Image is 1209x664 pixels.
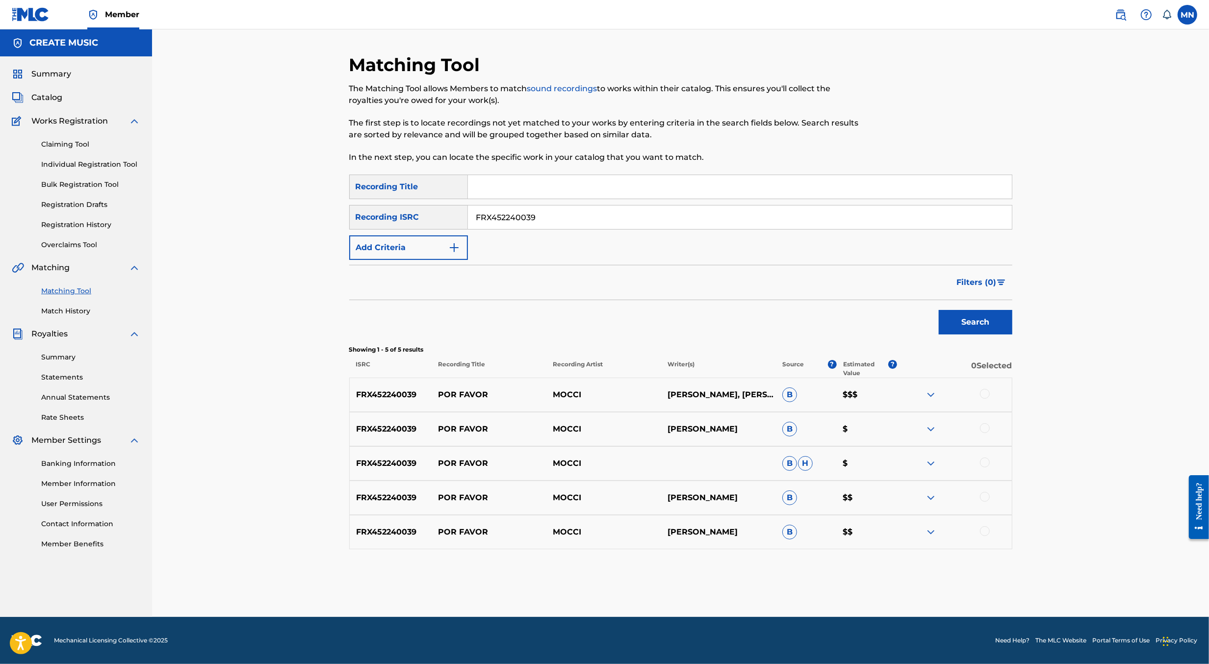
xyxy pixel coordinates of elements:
img: expand [925,526,937,538]
p: The first step is to locate recordings not yet matched to your works by entering criteria in the ... [349,117,860,141]
p: FRX452240039 [350,389,432,401]
span: B [782,490,797,505]
p: Estimated Value [843,360,888,378]
p: $ [836,423,897,435]
img: expand [925,389,937,401]
p: MOCCI [546,423,661,435]
p: [PERSON_NAME] [661,423,776,435]
img: Summary [12,68,24,80]
a: sound recordings [527,84,597,93]
p: FRX452240039 [350,526,432,538]
p: POR FAVOR [432,526,546,538]
img: expand [129,328,140,340]
span: H [798,456,813,471]
img: search [1115,9,1127,21]
a: Contact Information [41,519,140,529]
p: MOCCI [546,389,661,401]
h5: CREATE MUSIC [29,37,98,49]
a: Annual Statements [41,392,140,403]
img: Royalties [12,328,24,340]
p: [PERSON_NAME] [661,526,776,538]
a: CatalogCatalog [12,92,62,103]
a: Privacy Policy [1156,636,1197,645]
span: Catalog [31,92,62,103]
p: POR FAVOR [432,458,546,469]
a: Match History [41,306,140,316]
div: Help [1136,5,1156,25]
p: MOCCI [546,458,661,469]
p: Recording Artist [546,360,661,378]
button: Add Criteria [349,235,468,260]
img: Works Registration [12,115,25,127]
a: Bulk Registration Tool [41,179,140,190]
a: Member Benefits [41,539,140,549]
p: FRX452240039 [350,423,432,435]
div: User Menu [1178,5,1197,25]
img: Catalog [12,92,24,103]
iframe: Resource Center [1182,468,1209,547]
span: Member [105,9,139,20]
span: Mechanical Licensing Collective © 2025 [54,636,168,645]
p: 0 Selected [897,360,1012,378]
p: Writer(s) [661,360,776,378]
a: Claiming Tool [41,139,140,150]
a: Statements [41,372,140,383]
img: Member Settings [12,434,24,446]
form: Search Form [349,175,1012,339]
span: ? [828,360,837,369]
p: In the next step, you can locate the specific work in your catalog that you want to match. [349,152,860,163]
img: filter [997,280,1005,285]
p: FRX452240039 [350,458,432,469]
h2: Matching Tool [349,54,485,76]
span: Summary [31,68,71,80]
span: Works Registration [31,115,108,127]
a: Rate Sheets [41,412,140,423]
p: $$ [836,492,897,504]
span: B [782,422,797,436]
p: Showing 1 - 5 of 5 results [349,345,1012,354]
button: Search [939,310,1012,334]
img: expand [129,262,140,274]
span: B [782,387,797,402]
a: Need Help? [995,636,1029,645]
a: Member Information [41,479,140,489]
img: logo [12,635,42,646]
a: The MLC Website [1035,636,1086,645]
span: Matching [31,262,70,274]
img: Top Rightsholder [87,9,99,21]
span: Filters ( 0 ) [957,277,997,288]
p: FRX452240039 [350,492,432,504]
img: help [1140,9,1152,21]
a: Overclaims Tool [41,240,140,250]
a: User Permissions [41,499,140,509]
p: $$$ [836,389,897,401]
p: POR FAVOR [432,492,546,504]
a: Registration Drafts [41,200,140,210]
img: expand [925,423,937,435]
a: Banking Information [41,459,140,469]
img: expand [129,115,140,127]
button: Filters (0) [951,270,1012,295]
p: POR FAVOR [432,389,546,401]
p: $$ [836,526,897,538]
span: ? [888,360,897,369]
p: MOCCI [546,492,661,504]
span: Member Settings [31,434,101,446]
img: expand [925,458,937,469]
span: B [782,456,797,471]
iframe: Chat Widget [1160,617,1209,664]
a: Public Search [1111,5,1131,25]
p: [PERSON_NAME] [661,492,776,504]
img: expand [129,434,140,446]
p: $ [836,458,897,469]
div: Drag [1163,627,1169,656]
p: The Matching Tool allows Members to match to works within their catalog. This ensures you'll coll... [349,83,860,106]
img: Accounts [12,37,24,49]
p: [PERSON_NAME], [PERSON_NAME] [661,389,776,401]
a: Matching Tool [41,286,140,296]
div: Notifications [1162,10,1172,20]
img: 9d2ae6d4665cec9f34b9.svg [448,242,460,254]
